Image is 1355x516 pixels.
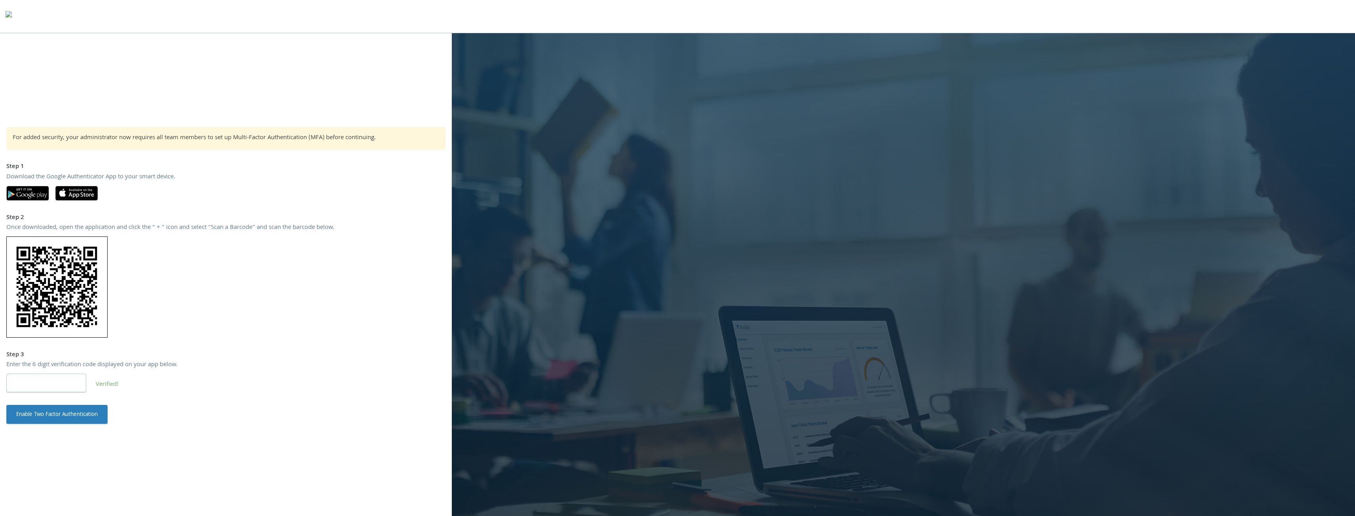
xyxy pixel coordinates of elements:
img: todyl-logo-dark.svg [6,8,12,24]
span: Verified! [96,380,119,390]
img: apple-app-store.svg [55,186,98,200]
img: 5W6M6rbzfRiAAAAAElFTkSuQmCC [6,236,108,338]
strong: Step 3 [6,350,24,360]
div: For added security, your administrator now requires all team members to set up Multi-Factor Authe... [13,133,439,144]
strong: Step 1 [6,162,24,172]
div: Enter the 6 digit verification code displayed on your app below. [6,360,445,370]
div: Once downloaded, open the application and click the “ + “ icon and select “Scan a Barcode” and sc... [6,223,445,233]
div: Download the Google Authenticator App to your smart device. [6,172,445,183]
strong: Step 2 [6,213,24,223]
img: google-play.svg [6,186,49,200]
button: Enable Two Factor Authentication [6,405,108,424]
